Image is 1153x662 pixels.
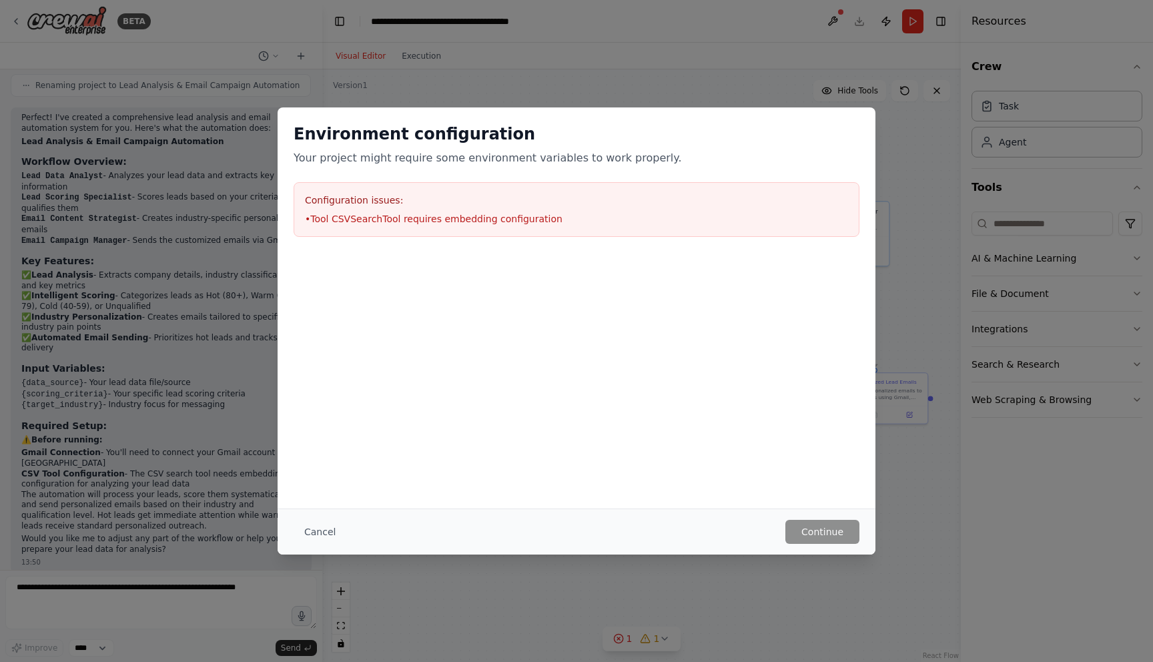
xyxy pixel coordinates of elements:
[785,520,859,544] button: Continue
[294,150,859,166] p: Your project might require some environment variables to work properly.
[294,520,346,544] button: Cancel
[305,194,848,207] h3: Configuration issues:
[294,123,859,145] h2: Environment configuration
[305,212,848,226] li: • Tool CSVSearchTool requires embedding configuration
